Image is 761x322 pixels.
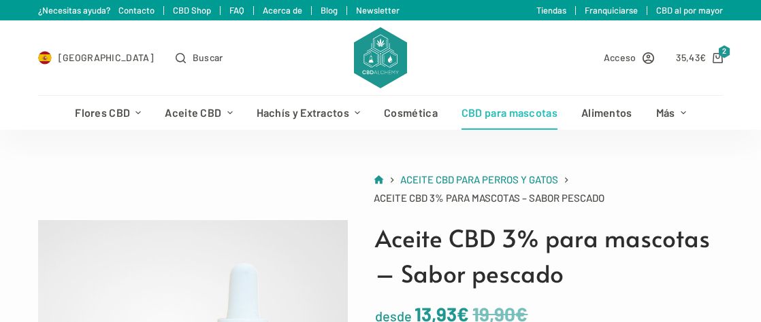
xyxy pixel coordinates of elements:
a: Acerca de [263,5,302,16]
a: Select Country [38,50,154,65]
a: Más [644,96,698,130]
a: Hachís y Extractos [244,96,372,130]
a: Flores CBD [63,96,153,130]
a: CBD al por mayor [656,5,723,16]
a: Acceso [604,50,655,65]
a: ¿Necesitas ayuda? Contacto [38,5,155,16]
img: ES Flag [38,51,52,65]
h1: Aceite CBD 3% para mascotas – Sabor pescado [375,220,723,291]
span: 2 [718,46,730,58]
a: Aceite CBD para Perros y Gatos [400,171,558,188]
nav: Menú de cabecera [63,96,698,130]
a: Cosmética [372,96,450,130]
bdi: 35,43 [676,52,706,63]
img: CBD Alchemy [354,27,407,88]
a: Tiendas [536,5,566,16]
a: FAQ [229,5,244,16]
a: Blog [321,5,338,16]
a: Carro de compra [676,50,723,65]
span: Aceite CBD 3% para mascotas – Sabor pescado [374,190,604,207]
a: CBD Shop [173,5,211,16]
a: Newsletter [356,5,400,16]
a: Alimentos [569,96,644,130]
a: Aceite CBD [153,96,244,130]
span: [GEOGRAPHIC_DATA] [59,50,154,65]
span: Acceso [604,50,636,65]
span: € [700,52,706,63]
button: Abrir formulario de búsqueda [176,50,223,65]
a: CBD para mascotas [449,96,569,130]
span: Buscar [193,50,223,65]
span: Aceite CBD para Perros y Gatos [400,173,558,185]
a: Franquiciarse [585,5,638,16]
